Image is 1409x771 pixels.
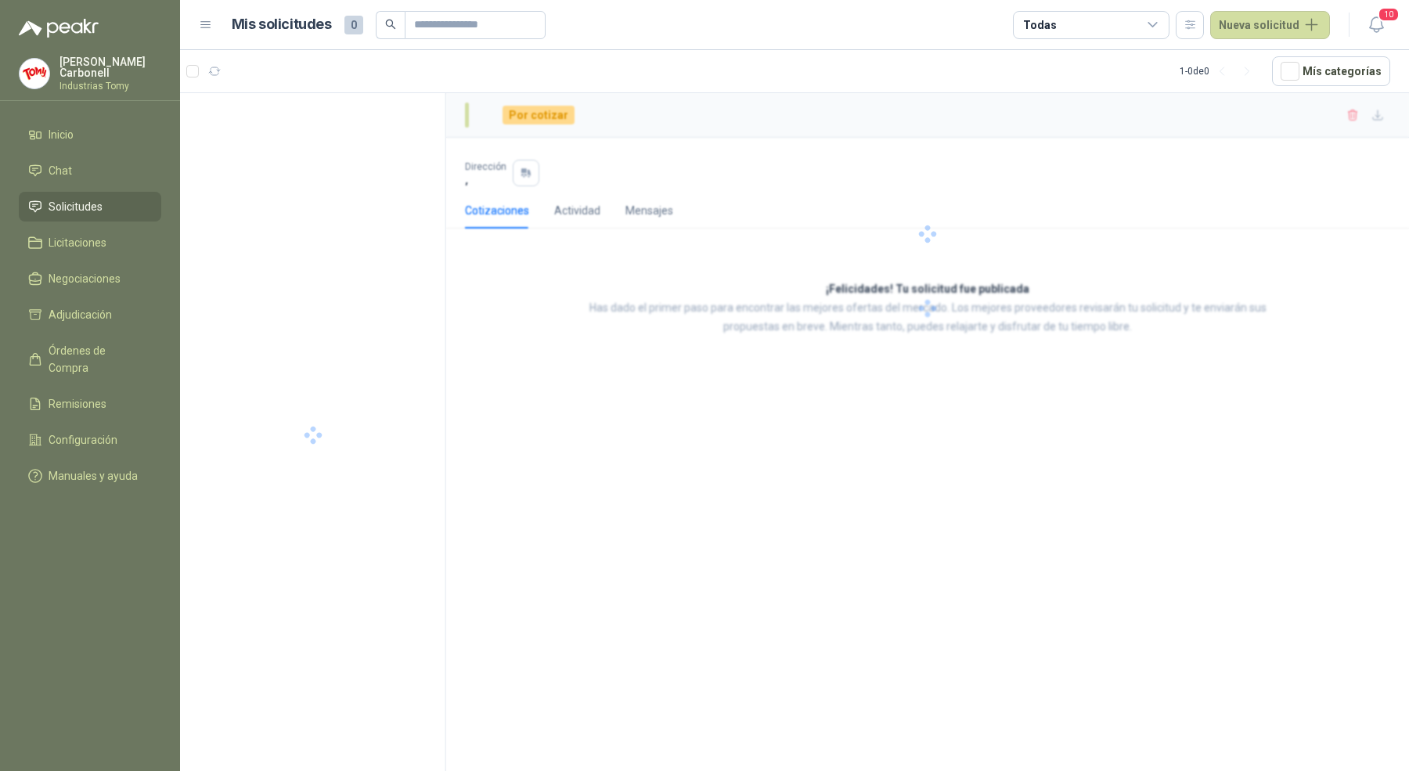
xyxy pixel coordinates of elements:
p: [PERSON_NAME] Carbonell [59,56,161,78]
a: Adjudicación [19,300,161,330]
span: 0 [344,16,363,34]
span: Adjudicación [49,306,112,323]
a: Configuración [19,425,161,455]
a: Órdenes de Compra [19,336,161,383]
div: 1 - 0 de 0 [1180,59,1259,84]
span: Negociaciones [49,270,121,287]
p: Industrias Tomy [59,81,161,91]
button: Nueva solicitud [1210,11,1330,39]
a: Inicio [19,120,161,150]
a: Licitaciones [19,228,161,258]
img: Logo peakr [19,19,99,38]
a: Manuales y ayuda [19,461,161,491]
span: Inicio [49,126,74,143]
span: Chat [49,162,72,179]
a: Chat [19,156,161,186]
span: Órdenes de Compra [49,342,146,376]
span: Configuración [49,431,117,449]
button: 10 [1362,11,1390,39]
span: Licitaciones [49,234,106,251]
a: Solicitudes [19,192,161,222]
span: search [385,19,396,30]
span: 10 [1378,7,1400,22]
img: Company Logo [20,59,49,88]
span: Remisiones [49,395,106,413]
a: Remisiones [19,389,161,419]
h1: Mis solicitudes [232,13,332,36]
button: Mís categorías [1272,56,1390,86]
a: Negociaciones [19,264,161,294]
span: Solicitudes [49,198,103,215]
span: Manuales y ayuda [49,467,138,485]
div: Todas [1023,16,1056,34]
